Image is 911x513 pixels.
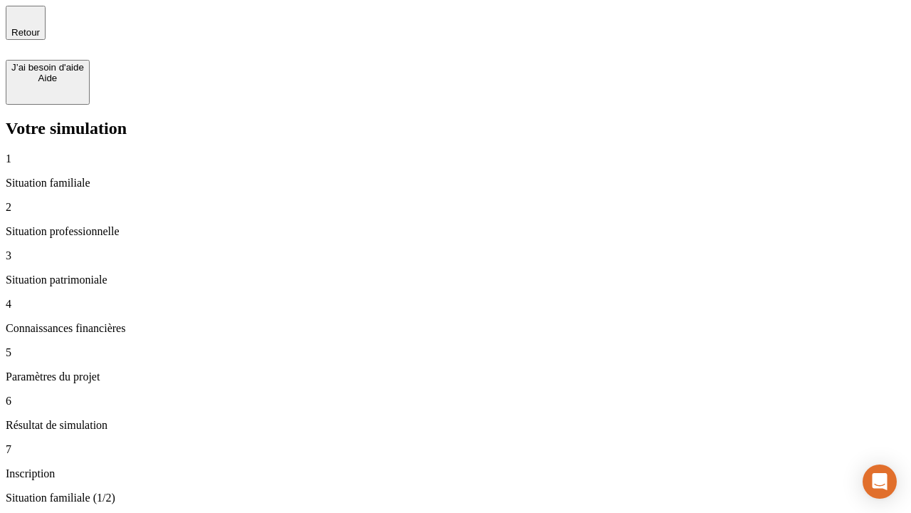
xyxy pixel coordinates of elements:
[6,249,905,262] p: 3
[863,465,897,499] div: Open Intercom Messenger
[6,177,905,190] p: Situation familiale
[6,419,905,432] p: Résultat de simulation
[6,467,905,480] p: Inscription
[11,27,40,38] span: Retour
[6,370,905,383] p: Paramètres du projet
[6,225,905,238] p: Situation professionnelle
[11,73,84,83] div: Aide
[6,298,905,311] p: 4
[6,395,905,408] p: 6
[6,322,905,335] p: Connaissances financières
[6,274,905,286] p: Situation patrimoniale
[6,492,905,504] p: Situation familiale (1/2)
[6,443,905,456] p: 7
[11,62,84,73] div: J’ai besoin d'aide
[6,152,905,165] p: 1
[6,6,46,40] button: Retour
[6,60,90,105] button: J’ai besoin d'aideAide
[6,201,905,214] p: 2
[6,346,905,359] p: 5
[6,119,905,138] h2: Votre simulation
